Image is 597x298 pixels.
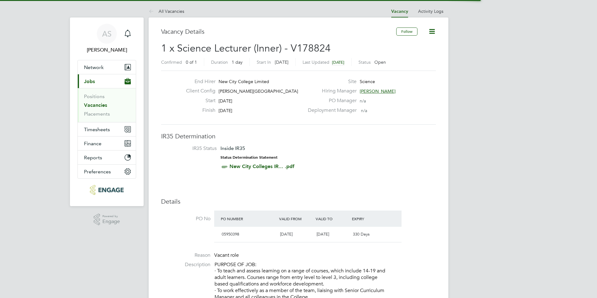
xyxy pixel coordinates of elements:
label: Client Config [181,88,215,94]
div: Expiry [350,213,387,224]
span: Finance [84,141,101,147]
h3: Details [161,197,436,206]
span: Vacant role [214,252,239,258]
h3: Vacancy Details [161,27,396,36]
button: Follow [396,27,417,36]
a: AS[PERSON_NAME] [77,24,136,54]
span: AS [102,30,111,38]
a: Placements [84,111,110,117]
span: Engage [102,219,120,224]
a: Vacancy [391,9,408,14]
span: 0 of 1 [186,59,197,65]
label: Start In [257,59,271,65]
span: Open [374,59,386,65]
span: Network [84,64,104,70]
a: All Vacancies [149,8,184,14]
div: PO Number [219,213,278,224]
a: Positions [84,93,105,99]
button: Network [78,60,136,74]
label: PO No [161,216,210,222]
span: [DATE] [332,60,344,65]
span: Preferences [84,169,111,175]
span: Powered by [102,214,120,219]
span: Inside IR35 [220,145,245,151]
strong: Status Determination Statement [220,155,278,160]
span: 05950398 [222,231,239,237]
span: Reports [84,155,102,161]
a: Activity Logs [418,8,443,14]
label: Description [161,261,210,268]
label: Duration [211,59,228,65]
span: [PERSON_NAME][GEOGRAPHIC_DATA] [219,88,298,94]
span: [DATE] [219,108,232,113]
label: IR35 Status [167,145,217,152]
button: Preferences [78,165,136,178]
span: 330 Days [353,231,370,237]
span: [DATE] [219,98,232,104]
span: Jobs [84,78,95,84]
span: [DATE] [280,231,293,237]
label: Reason [161,252,210,259]
button: Jobs [78,74,136,88]
label: Confirmed [161,59,182,65]
span: 1 x Science Lecturer (Inner) - V178824 [161,42,331,54]
div: Valid To [314,213,351,224]
label: Hiring Manager [304,88,357,94]
h3: IR35 Determination [161,132,436,140]
a: Go to home page [77,185,136,195]
label: Finish [181,107,215,114]
div: Jobs [78,88,136,122]
span: [PERSON_NAME] [360,88,396,94]
span: [DATE] [317,231,329,237]
label: PO Manager [304,97,357,104]
span: Timesheets [84,127,110,132]
span: n/a [361,108,367,113]
label: Deployment Manager [304,107,357,114]
span: Science [360,79,375,84]
a: Vacancies [84,102,107,108]
span: New City College Limited [219,79,269,84]
span: Avais Sabir [77,46,136,54]
label: Start [181,97,215,104]
a: New City Colleges IR... .pdf [229,163,294,169]
img: carbonrecruitment-logo-retina.png [90,185,123,195]
span: 1 day [232,59,243,65]
label: Status [358,59,371,65]
button: Finance [78,137,136,150]
nav: Main navigation [70,17,144,206]
div: Valid From [278,213,314,224]
label: Site [304,78,357,85]
button: Reports [78,151,136,164]
span: n/a [360,98,366,104]
button: Timesheets [78,122,136,136]
label: Last Updated [303,59,329,65]
a: Powered byEngage [94,214,120,226]
label: End Hirer [181,78,215,85]
span: [DATE] [275,59,289,65]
